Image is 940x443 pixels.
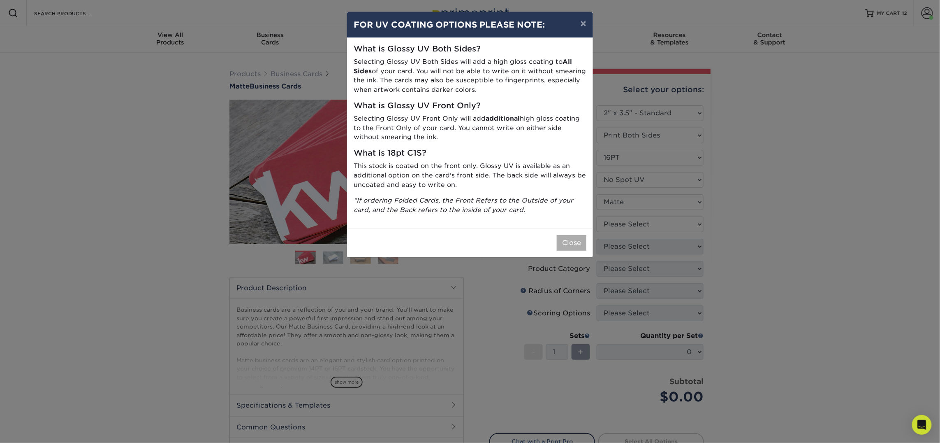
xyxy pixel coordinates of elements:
div: Open Intercom Messenger [912,415,932,435]
h5: What is 18pt C1S? [354,149,586,158]
p: This stock is coated on the front only. Glossy UV is available as an additional option on the car... [354,161,586,189]
p: Selecting Glossy UV Both Sides will add a high gloss coating to of your card. You will not be abl... [354,57,586,95]
h4: FOR UV COATING OPTIONS PLEASE NOTE: [354,19,586,31]
strong: additional [486,114,520,122]
i: *If ordering Folded Cards, the Front Refers to the Outside of your card, and the Back refers to t... [354,196,573,214]
button: Close [557,235,586,251]
button: × [574,12,593,35]
strong: All Sides [354,58,572,75]
h5: What is Glossy UV Front Only? [354,101,586,111]
h5: What is Glossy UV Both Sides? [354,44,586,54]
p: Selecting Glossy UV Front Only will add high gloss coating to the Front Only of your card. You ca... [354,114,586,142]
